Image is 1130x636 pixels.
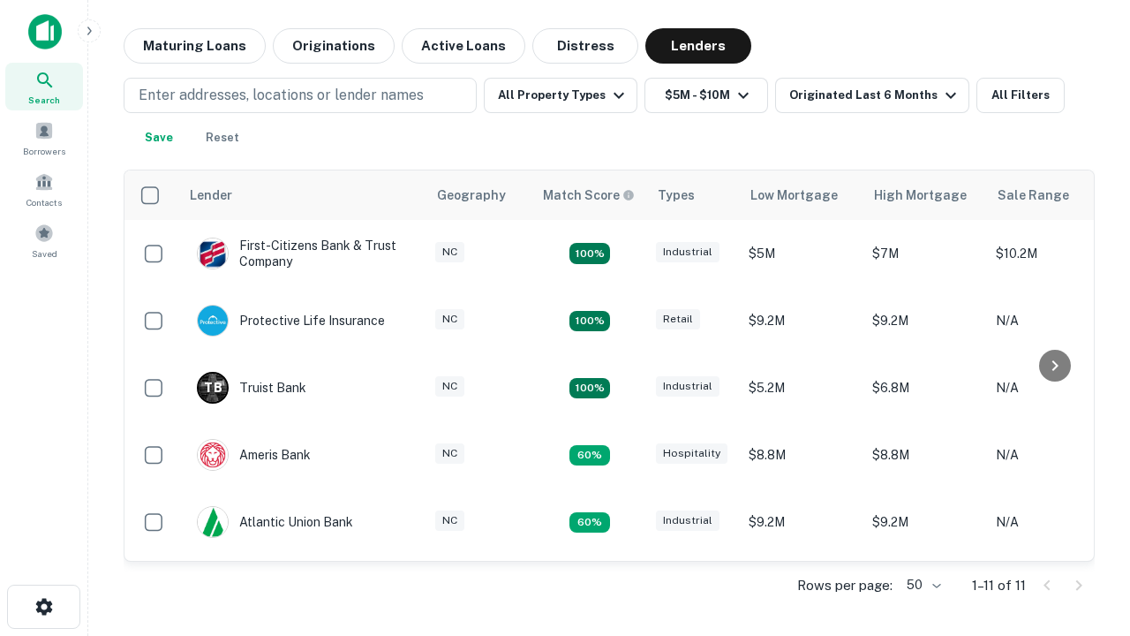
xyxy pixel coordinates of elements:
img: picture [198,238,228,269]
div: Protective Life Insurance [197,305,385,337]
div: NC [435,443,464,464]
a: Search [5,63,83,110]
button: Lenders [645,28,751,64]
div: Hospitality [656,443,727,464]
iframe: Chat Widget [1042,438,1130,523]
td: $5.2M [740,354,863,421]
div: First-citizens Bank & Trust Company [197,238,409,269]
button: $5M - $10M [644,78,768,113]
button: Maturing Loans [124,28,266,64]
div: Matching Properties: 3, hasApolloMatch: undefined [569,378,610,399]
div: Ameris Bank [197,439,311,471]
button: All Property Types [484,78,637,113]
div: Originated Last 6 Months [789,85,961,106]
a: Borrowers [5,114,83,162]
span: Search [28,93,60,107]
td: $9.2M [863,287,987,354]
button: Originations [273,28,395,64]
img: capitalize-icon.png [28,14,62,49]
td: $9.2M [863,488,987,556]
div: NC [435,511,464,531]
img: picture [198,440,228,470]
td: $6.3M [740,556,863,623]
td: $9.2M [740,287,863,354]
td: $6.8M [863,354,987,421]
div: Matching Properties: 2, hasApolloMatch: undefined [569,311,610,332]
div: Industrial [656,511,719,531]
div: Capitalize uses an advanced AI algorithm to match your search with the best lender. The match sco... [543,185,635,205]
div: NC [435,242,464,262]
td: $7M [863,220,987,287]
span: Contacts [26,195,62,209]
div: Industrial [656,242,719,262]
div: High Mortgage [874,185,967,206]
th: Low Mortgage [740,170,863,220]
th: Types [647,170,740,220]
h6: Match Score [543,185,631,205]
button: All Filters [976,78,1065,113]
div: Atlantic Union Bank [197,506,353,538]
span: Saved [32,246,57,261]
button: Enter addresses, locations or lender names [124,78,477,113]
div: Industrial [656,376,719,397]
td: $8.8M [863,421,987,488]
div: Truist Bank [197,372,306,404]
p: T B [204,379,222,397]
p: 1–11 of 11 [972,575,1026,596]
td: $6.3M [863,556,987,623]
div: Retail [656,309,700,329]
div: Geography [437,185,506,206]
div: Sale Range [998,185,1069,206]
div: NC [435,376,464,397]
th: Capitalize uses an advanced AI algorithm to match your search with the best lender. The match sco... [532,170,647,220]
td: $9.2M [740,488,863,556]
p: Enter addresses, locations or lender names [139,85,424,106]
span: Borrowers [23,144,65,158]
div: Lender [190,185,232,206]
div: Types [658,185,695,206]
div: Matching Properties: 1, hasApolloMatch: undefined [569,512,610,534]
button: Originated Last 6 Months [775,78,969,113]
button: Active Loans [402,28,525,64]
button: Distress [532,28,638,64]
img: picture [198,306,228,336]
div: Matching Properties: 2, hasApolloMatch: undefined [569,243,610,264]
td: $8.8M [740,421,863,488]
a: Saved [5,216,83,264]
th: Geography [426,170,532,220]
img: picture [198,507,228,537]
td: $5M [740,220,863,287]
a: Contacts [5,165,83,213]
th: High Mortgage [863,170,987,220]
div: Low Mortgage [750,185,838,206]
div: 50 [900,572,944,598]
button: Reset [194,120,251,155]
div: NC [435,309,464,329]
p: Rows per page: [797,575,893,596]
th: Lender [179,170,426,220]
button: Save your search to get updates of matches that match your search criteria. [131,120,187,155]
div: Matching Properties: 1, hasApolloMatch: undefined [569,445,610,466]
